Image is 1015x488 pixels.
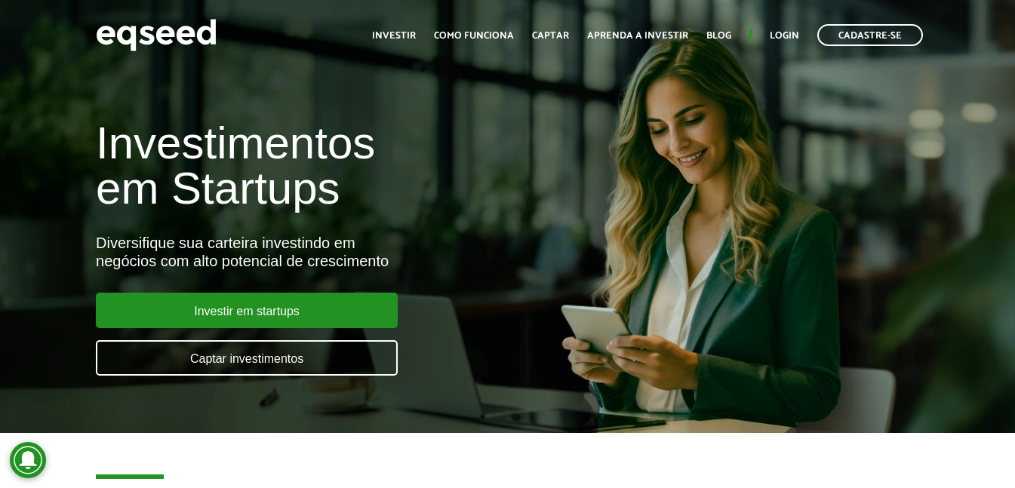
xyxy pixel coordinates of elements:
[372,31,416,41] a: Investir
[532,31,569,41] a: Captar
[817,24,923,46] a: Cadastre-se
[96,15,217,55] img: EqSeed
[706,31,731,41] a: Blog
[96,121,581,211] h1: Investimentos em Startups
[434,31,514,41] a: Como funciona
[96,293,398,328] a: Investir em startups
[770,31,799,41] a: Login
[96,234,581,270] div: Diversifique sua carteira investindo em negócios com alto potencial de crescimento
[587,31,688,41] a: Aprenda a investir
[96,340,398,376] a: Captar investimentos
